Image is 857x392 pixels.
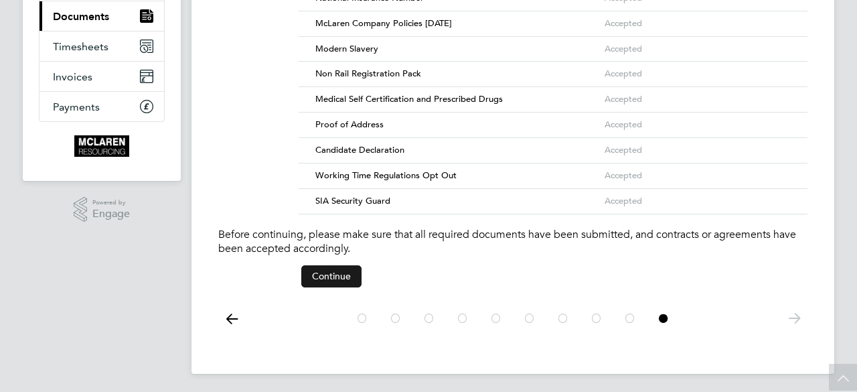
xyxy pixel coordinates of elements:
[315,119,384,130] span: Proof of Address
[605,68,642,79] span: Accepted
[40,1,164,31] a: Documents
[605,144,642,155] span: Accepted
[74,197,131,222] a: Powered byEngage
[39,135,165,157] a: Go to home page
[92,197,130,208] span: Powered by
[40,92,164,121] a: Payments
[40,31,164,61] a: Timesheets
[605,170,642,181] span: Accepted
[53,10,109,23] span: Documents
[40,62,164,91] a: Invoices
[74,135,129,157] img: mclaren-logo-retina.png
[605,93,642,105] span: Accepted
[53,101,100,113] span: Payments
[53,40,108,53] span: Timesheets
[605,43,642,54] span: Accepted
[315,68,421,79] span: Non Rail Registration Pack
[315,170,457,181] span: Working Time Regulations Opt Out
[605,195,642,206] span: Accepted
[315,195,390,206] span: SIA Security Guard
[92,208,130,220] span: Engage
[53,70,92,83] span: Invoices
[301,265,362,287] button: Continue
[315,93,503,105] span: Medical Self Certification and Prescribed Drugs
[315,17,452,29] span: McLaren Company Policies [DATE]
[605,119,642,130] span: Accepted
[605,17,642,29] span: Accepted
[218,228,807,256] p: Before continuing, please make sure that all required documents have been submitted, and contract...
[315,144,404,155] span: Candidate Declaration
[315,43,378,54] span: Modern Slavery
